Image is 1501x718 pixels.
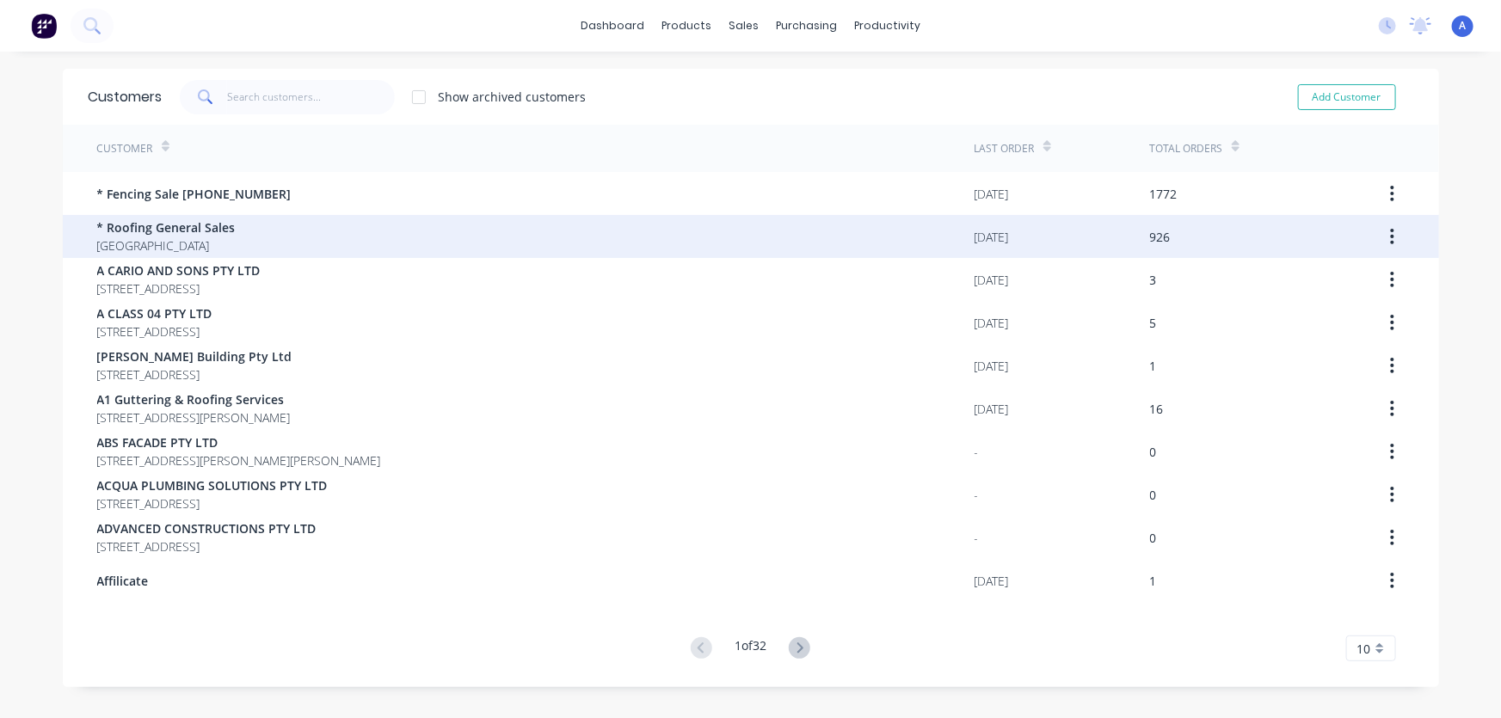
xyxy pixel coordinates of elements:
div: [DATE] [975,314,1009,332]
div: Total Orders [1150,141,1223,156]
span: ADVANCED CONSTRUCTIONS PTY LTD [97,519,317,537]
div: - [975,529,979,547]
div: Last Order [975,141,1035,156]
div: [DATE] [975,400,1009,418]
div: Customers [89,87,163,107]
div: sales [720,13,767,39]
span: * Fencing Sale [PHONE_NUMBER] [97,185,292,203]
span: ABS FACADE PTY LTD [97,433,381,451]
div: 1772 [1150,185,1178,203]
div: Show archived customers [439,88,587,106]
span: [STREET_ADDRESS][PERSON_NAME] [97,408,291,427]
span: Affilicate [97,572,149,590]
div: [DATE] [975,572,1009,590]
div: 926 [1150,228,1171,246]
div: 0 [1150,486,1157,504]
div: 0 [1150,529,1157,547]
span: [STREET_ADDRESS] [97,322,212,341]
span: [STREET_ADDRESS] [97,537,317,555]
div: [DATE] [975,271,1009,289]
div: 5 [1150,314,1157,332]
div: productivity [846,13,929,39]
div: - [975,486,979,504]
span: A CARIO AND SONS PTY LTD [97,261,261,279]
button: Add Customer [1298,84,1396,110]
span: [STREET_ADDRESS] [97,279,261,298]
div: 0 [1150,443,1157,461]
div: Customer [97,141,153,156]
span: A CLASS 04 PTY LTD [97,304,212,322]
span: [PERSON_NAME] Building Pty Ltd [97,347,292,365]
div: [DATE] [975,185,1009,203]
div: 1 of 32 [735,636,766,661]
div: 1 [1150,357,1157,375]
div: purchasing [767,13,846,39]
span: 10 [1357,640,1371,658]
span: A1 Guttering & Roofing Services [97,390,291,408]
input: Search customers... [227,80,395,114]
span: [GEOGRAPHIC_DATA] [97,236,236,255]
span: ACQUA PLUMBING SOLUTIONS PTY LTD [97,476,328,494]
div: - [975,443,979,461]
span: * Roofing General Sales [97,218,236,236]
div: [DATE] [975,228,1009,246]
span: [STREET_ADDRESS] [97,365,292,384]
div: 1 [1150,572,1157,590]
span: [STREET_ADDRESS][PERSON_NAME][PERSON_NAME] [97,451,381,469]
span: A [1460,18,1467,34]
div: 3 [1150,271,1157,289]
div: 16 [1150,400,1164,418]
div: [DATE] [975,357,1009,375]
span: [STREET_ADDRESS] [97,494,328,512]
a: dashboard [572,13,653,39]
div: products [653,13,720,39]
img: Factory [31,13,57,39]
